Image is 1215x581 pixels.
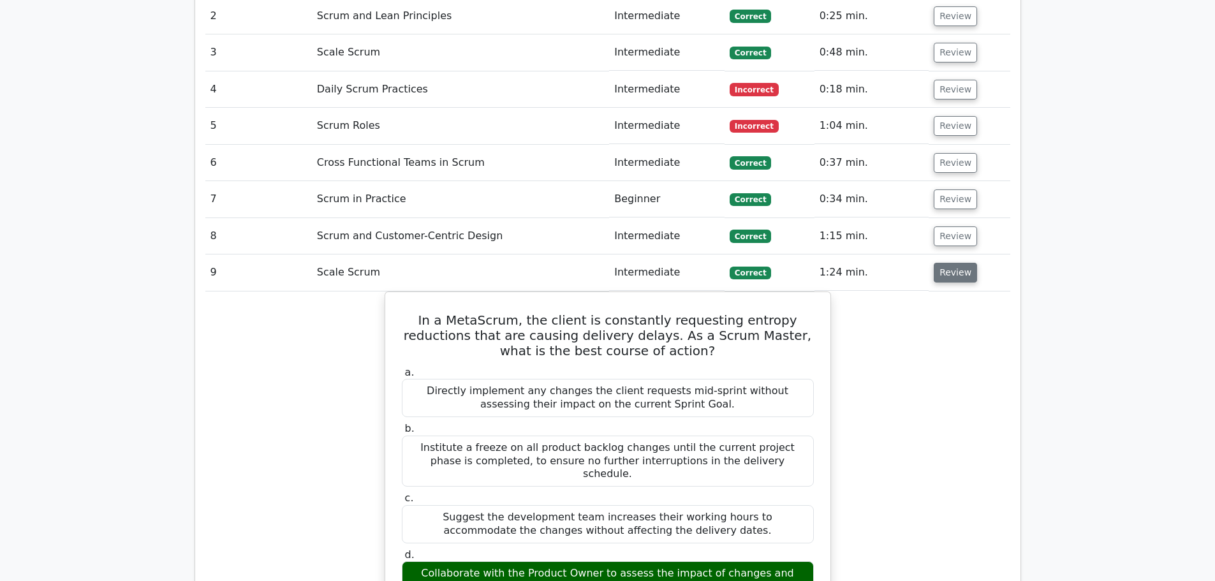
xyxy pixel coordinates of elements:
td: 7 [205,181,312,217]
span: Correct [730,47,771,59]
td: Scale Scrum [312,34,609,71]
td: 4 [205,71,312,108]
td: 1:15 min. [814,218,929,254]
td: Intermediate [609,254,725,291]
td: Scrum Roles [312,108,609,144]
h5: In a MetaScrum, the client is constantly requesting entropy reductions that are causing delivery ... [401,313,815,358]
button: Review [934,189,977,209]
td: Intermediate [609,108,725,144]
span: Correct [730,230,771,242]
button: Review [934,80,977,99]
td: 5 [205,108,312,144]
div: Directly implement any changes the client requests mid-sprint without assessing their impact on t... [402,379,814,417]
td: 0:34 min. [814,181,929,217]
td: Cross Functional Teams in Scrum [312,145,609,181]
button: Review [934,226,977,246]
button: Review [934,6,977,26]
div: Institute a freeze on all product backlog changes until the current project phase is completed, t... [402,436,814,487]
td: Daily Scrum Practices [312,71,609,108]
button: Review [934,263,977,283]
button: Review [934,116,977,136]
td: 0:48 min. [814,34,929,71]
td: 3 [205,34,312,71]
span: Correct [730,156,771,169]
span: d. [405,548,415,561]
td: 6 [205,145,312,181]
td: Scrum and Customer-Centric Design [312,218,609,254]
td: 8 [205,218,312,254]
td: 0:37 min. [814,145,929,181]
span: Correct [730,10,771,22]
td: 9 [205,254,312,291]
td: Intermediate [609,71,725,108]
td: 1:04 min. [814,108,929,144]
div: Suggest the development team increases their working hours to accommodate the changes without aff... [402,505,814,543]
span: Incorrect [730,120,779,133]
td: Scale Scrum [312,254,609,291]
td: Intermediate [609,145,725,181]
td: Beginner [609,181,725,217]
td: Intermediate [609,34,725,71]
td: 0:18 min. [814,71,929,108]
span: Incorrect [730,83,779,96]
span: c. [405,492,414,504]
td: Scrum in Practice [312,181,609,217]
span: Correct [730,193,771,206]
button: Review [934,153,977,173]
span: b. [405,422,415,434]
span: a. [405,366,415,378]
td: 1:24 min. [814,254,929,291]
td: Intermediate [609,218,725,254]
span: Correct [730,267,771,279]
button: Review [934,43,977,63]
